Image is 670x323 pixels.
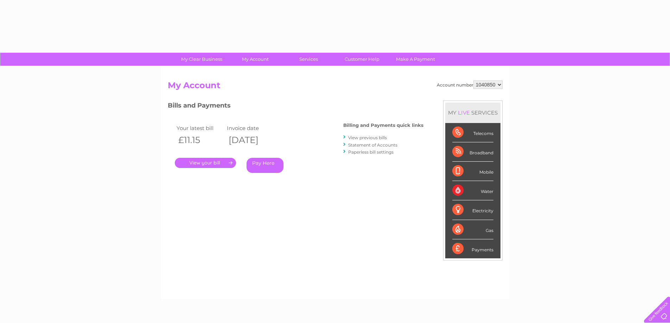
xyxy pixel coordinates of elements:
div: Account number [437,80,503,89]
th: [DATE] [225,133,276,147]
h4: Billing and Payments quick links [343,123,423,128]
th: £11.15 [175,133,225,147]
h2: My Account [168,80,503,94]
h3: Bills and Payments [168,101,423,113]
a: Statement of Accounts [348,142,397,148]
div: Telecoms [452,123,493,142]
div: Gas [452,220,493,239]
td: Invoice date [225,123,276,133]
div: Electricity [452,200,493,220]
a: Customer Help [333,53,391,66]
a: My Clear Business [173,53,231,66]
div: Mobile [452,162,493,181]
a: My Account [226,53,284,66]
a: . [175,158,236,168]
div: Payments [452,239,493,258]
a: Paperless bill settings [348,149,394,155]
a: Services [280,53,338,66]
td: Your latest bill [175,123,225,133]
div: MY SERVICES [445,103,500,123]
a: View previous bills [348,135,387,140]
a: Make A Payment [387,53,445,66]
div: Broadband [452,142,493,162]
div: Water [452,181,493,200]
a: Pay Here [247,158,283,173]
div: LIVE [457,109,471,116]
